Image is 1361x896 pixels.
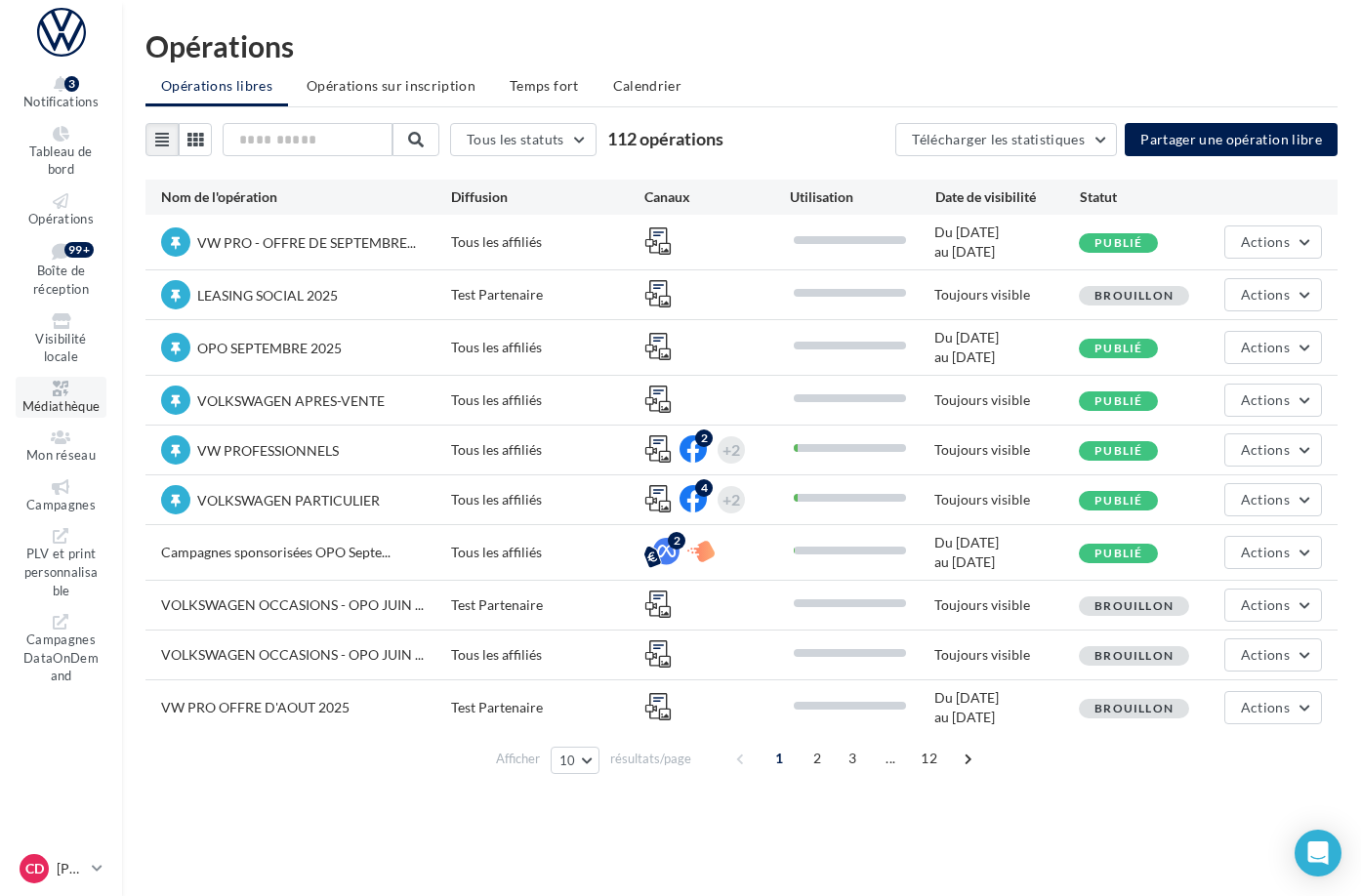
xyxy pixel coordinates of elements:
a: Boîte de réception 99+ [16,238,106,301]
span: Tous les statuts [467,131,564,147]
div: +2 [722,436,740,464]
button: Tous les statuts [450,123,597,156]
a: Mon réseau [16,426,106,468]
span: VW PROFESSIONNELS [197,442,339,459]
button: Partager une opération libre [1125,123,1338,156]
span: Mon réseau [26,447,96,463]
button: Actions [1224,691,1322,724]
button: Actions [1224,638,1322,672]
div: 3 [64,76,79,92]
button: Actions [1224,483,1322,516]
a: Opérations [16,189,106,231]
span: Publié [1094,341,1142,355]
span: Campagnes sponsorisées OPO Septe... [161,544,391,560]
div: Toujours visible [934,390,1079,410]
button: Télécharger les statistiques [895,123,1117,156]
button: Actions [1224,331,1322,364]
button: Actions [1224,589,1322,622]
div: 4 [695,479,713,497]
span: Afficher [496,750,540,768]
span: Actions [1241,286,1290,303]
span: Brouillon [1094,598,1174,613]
span: PLV et print personnalisable [24,547,99,598]
div: Tous les affiliés [451,645,644,665]
span: Actions [1241,544,1290,560]
span: 2 [802,743,833,774]
button: 10 [551,747,600,774]
div: Diffusion [451,187,644,207]
a: Visibilité locale [16,309,106,369]
span: 112 opérations [607,128,723,149]
button: Notifications 3 [16,72,106,114]
span: ... [875,743,906,774]
div: Utilisation [790,187,935,207]
span: Brouillon [1094,288,1174,303]
div: Open Intercom Messenger [1295,830,1341,876]
div: Toujours visible [934,490,1079,509]
button: Actions [1224,384,1322,417]
div: Du [DATE] au [DATE] [934,328,1079,367]
div: Canaux [644,187,790,207]
span: Médiathèque [22,398,101,414]
button: Actions [1224,225,1322,259]
span: Actions [1241,233,1290,250]
span: Calendrier [613,77,682,94]
div: Tous les affiliés [451,338,644,357]
button: Actions [1224,433,1322,467]
div: Test Partenaire [451,285,644,305]
div: Tous les affiliés [451,232,644,252]
span: CD [25,859,44,878]
div: Nom de l'opération [161,187,451,207]
a: Campagnes DataOnDemand [16,610,106,688]
div: +2 [722,486,740,513]
div: Toujours visible [934,645,1079,665]
span: VW PRO OFFRE D'AOUT 2025 [161,699,350,715]
span: Boîte de réception [33,264,89,298]
div: Du [DATE] au [DATE] [934,688,1079,727]
div: Tous les affiliés [451,490,644,509]
div: 99+ [64,242,94,258]
span: Opérations [28,211,94,226]
span: Actions [1241,491,1290,508]
span: Publié [1094,235,1142,250]
div: Toujours visible [934,285,1079,305]
div: Tous les affiliés [451,543,644,562]
span: VOLKSWAGEN PARTICULIER [197,492,380,509]
span: 12 [913,743,945,774]
div: Statut [1080,187,1225,207]
span: Actions [1241,699,1290,715]
div: Du [DATE] au [DATE] [934,223,1079,262]
span: VW PRO - OFFRE DE SEPTEMBRE... [197,234,416,251]
span: Publié [1094,443,1142,458]
span: Campagnes [26,497,96,512]
span: Publié [1094,546,1142,560]
span: VOLKSWAGEN OCCASIONS - OPO JUIN ... [161,596,424,613]
div: Toujours visible [934,440,1079,460]
div: Toujours visible [934,595,1079,615]
span: Campagnes DataOnDemand [23,631,99,683]
span: VOLKSWAGEN APRES-VENTE [197,392,385,409]
a: Campagnes [16,475,106,517]
div: Tous les affiliés [451,390,644,410]
span: Actions [1241,596,1290,613]
div: Date de visibilité [935,187,1081,207]
div: 2 [695,429,713,447]
div: Du [DATE] au [DATE] [934,533,1079,572]
span: Actions [1241,646,1290,663]
div: Test Partenaire [451,595,644,615]
button: Actions [1224,536,1322,569]
a: PLV et print personnalisable [16,524,106,602]
span: Publié [1094,493,1142,508]
div: Test Partenaire [451,698,644,717]
span: Visibilité locale [35,331,86,365]
span: Actions [1241,339,1290,355]
span: Tableau de bord [29,143,92,178]
span: Actions [1241,391,1290,408]
span: Publié [1094,393,1142,408]
div: Tous les affiliés [451,440,644,460]
a: Tableau de bord [16,122,106,182]
span: LEASING SOCIAL 2025 [197,287,338,304]
div: 2 [668,532,685,550]
span: Brouillon [1094,648,1174,663]
span: Notifications [23,94,99,109]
